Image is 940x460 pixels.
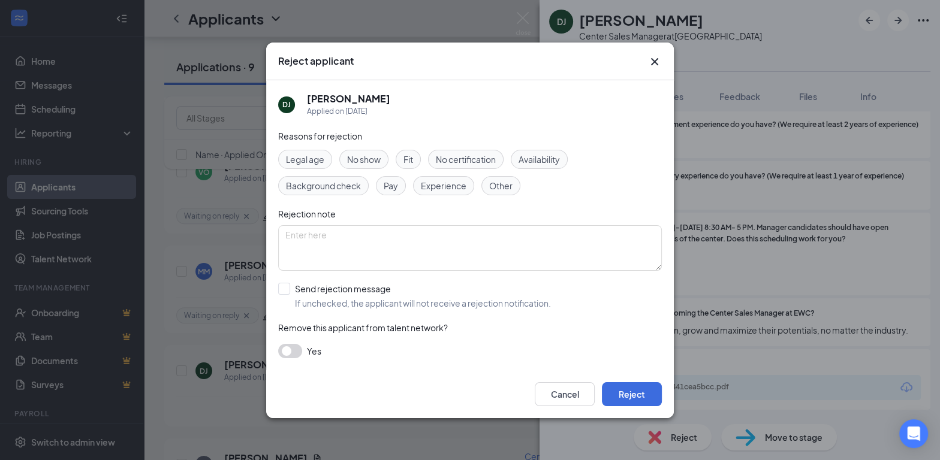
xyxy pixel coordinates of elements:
button: Cancel [535,382,595,406]
button: Reject [602,382,662,406]
span: Rejection note [278,208,336,219]
span: Experience [421,179,466,192]
span: Fit [403,153,413,166]
svg: Cross [647,55,662,69]
span: Reasons for rejection [278,131,362,141]
div: DJ [282,99,291,110]
h3: Reject applicant [278,55,354,68]
span: No show [347,153,381,166]
span: Other [489,179,513,192]
span: Remove this applicant from talent network? [278,322,448,333]
span: No certification [436,153,496,166]
div: Applied on [DATE] [307,105,390,117]
span: Yes [307,344,321,358]
span: Background check [286,179,361,192]
h5: [PERSON_NAME] [307,92,390,105]
span: Pay [384,179,398,192]
span: Availability [519,153,560,166]
span: Legal age [286,153,324,166]
div: Open Intercom Messenger [899,419,928,448]
button: Close [647,55,662,69]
